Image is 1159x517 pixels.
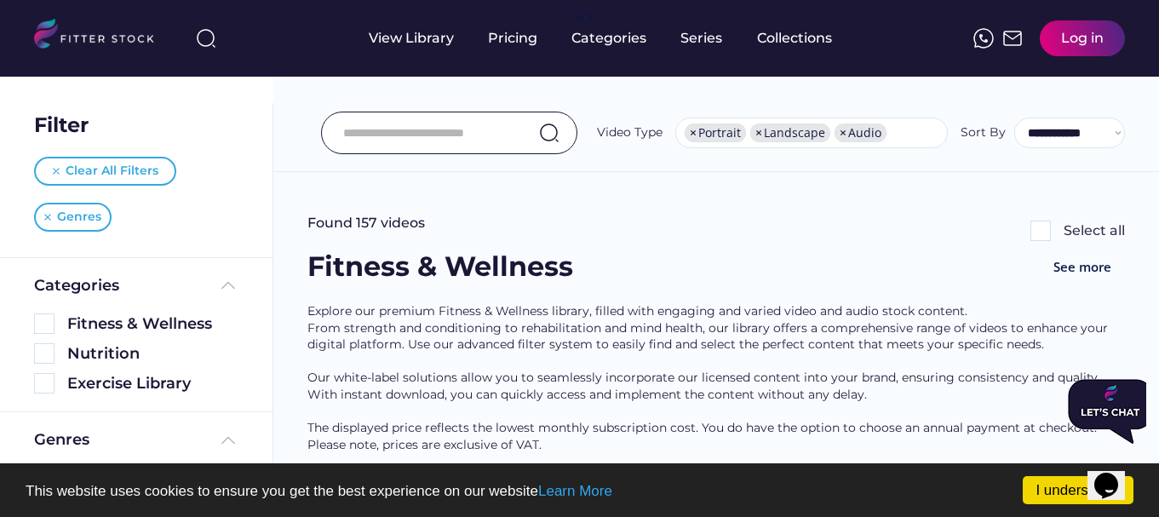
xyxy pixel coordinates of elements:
img: Frame%20%285%29.svg [218,430,238,451]
div: Categories [571,29,646,48]
li: Audio [835,124,886,142]
img: Frame%2051.svg [1002,28,1023,49]
div: View Library [369,29,454,48]
img: Rectangle%205126.svg [34,343,55,364]
a: Learn More [538,483,612,499]
div: Clear All Filters [66,163,158,180]
div: Genres [57,209,101,226]
img: Rectangle%205126.svg [1030,221,1051,241]
iframe: chat widget [1087,449,1142,500]
img: Vector%20%281%29.svg [53,168,60,175]
img: Frame%20%285%29.svg [218,275,238,296]
a: I understand! [1023,476,1133,504]
img: search-normal.svg [539,123,559,143]
img: Vector%20%281%29.svg [44,214,51,221]
img: Rectangle%205126.svg [34,373,55,393]
div: Explore our premium Fitness & Wellness library, filled with engaging and varied video and audio s... [307,303,1125,503]
div: Found 157 videos [307,214,425,233]
div: fvck [571,9,594,26]
span: × [840,127,846,139]
span: The displayed price reflects the lowest monthly subscription cost. You do have the option to choo... [307,420,1100,452]
span: × [755,127,762,139]
div: Categories [34,275,119,296]
div: Filter [34,111,89,140]
img: Rectangle%205126.svg [34,313,55,334]
img: search-normal%203.svg [196,28,216,49]
div: Fitness & Wellness [307,248,573,286]
li: Landscape [750,124,830,142]
div: Exercise Library [67,373,238,394]
div: Nutrition [67,343,238,365]
span: × [690,127,697,139]
button: See more [1040,248,1125,286]
div: Video Type [597,124,663,141]
img: LOGO.svg [34,19,169,54]
img: meteor-icons_whatsapp%20%281%29.svg [973,28,994,49]
p: This website uses cookies to ensure you get the best experience on our website [26,484,1133,498]
div: Select all [1064,221,1125,240]
div: Fitness & Wellness [67,313,238,335]
div: Collections [757,29,832,48]
div: Log in [1061,29,1104,48]
div: Sort By [961,124,1006,141]
div: Genres [34,429,89,451]
img: Chat attention grabber [7,7,92,72]
iframe: chat widget [1061,372,1146,451]
div: Pricing [488,29,537,48]
li: Portrait [685,124,746,142]
div: Series [680,29,723,48]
